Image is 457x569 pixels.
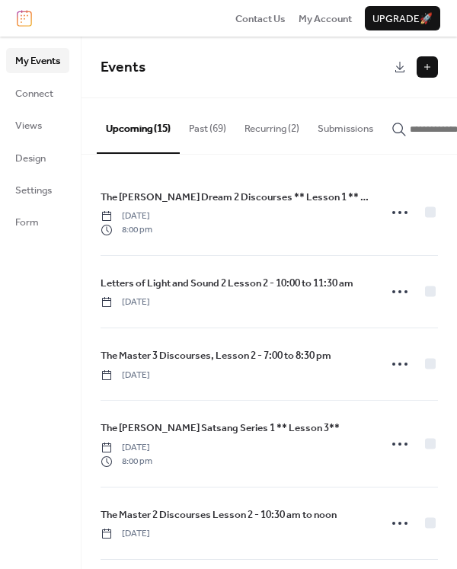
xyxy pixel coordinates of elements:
a: The Master 2 Discourses Lesson 2 - 10:30 am to noon [101,507,337,523]
a: The [PERSON_NAME] Satsang Series 1 ** Lesson 3** [101,420,340,436]
span: Letters of Light and Sound 2 Lesson 2 - 10:00 to 11:30 am [101,276,353,291]
a: The Master 3 Discourses, Lesson 2 - 7:00 to 8:30 pm [101,347,331,364]
span: The [PERSON_NAME] Dream 2 Discourses ** Lesson 1 ** Farsi [101,190,369,205]
span: Upgrade 🚀 [372,11,433,27]
button: Upgrade🚀 [365,6,440,30]
a: My Account [299,11,352,26]
a: Contact Us [235,11,286,26]
span: My Events [15,53,60,69]
span: My Account [299,11,352,27]
a: Letters of Light and Sound 2 Lesson 2 - 10:00 to 11:30 am [101,275,353,292]
span: [DATE] [101,527,150,541]
span: The Master 3 Discourses, Lesson 2 - 7:00 to 8:30 pm [101,348,331,363]
button: Recurring (2) [235,98,308,152]
span: [DATE] [101,296,150,309]
span: Connect [15,86,53,101]
span: [DATE] [101,369,150,382]
button: Past (69) [180,98,235,152]
span: [DATE] [101,209,152,223]
a: Settings [6,177,69,202]
span: Form [15,215,39,230]
span: Events [101,53,145,82]
a: The [PERSON_NAME] Dream 2 Discourses ** Lesson 1 ** Farsi [101,189,369,206]
span: Design [15,151,46,166]
span: The Master 2 Discourses Lesson 2 - 10:30 am to noon [101,507,337,523]
a: My Events [6,48,69,72]
span: Views [15,118,42,133]
a: Views [6,113,69,137]
span: Settings [15,183,52,198]
span: [DATE] [101,441,152,455]
a: Form [6,209,69,234]
button: Submissions [308,98,382,152]
img: logo [17,10,32,27]
button: Upcoming (15) [97,98,180,153]
a: Design [6,145,69,170]
span: 8:00 pm [101,455,152,468]
span: Contact Us [235,11,286,27]
span: 8:00 pm [101,223,152,237]
a: Connect [6,81,69,105]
